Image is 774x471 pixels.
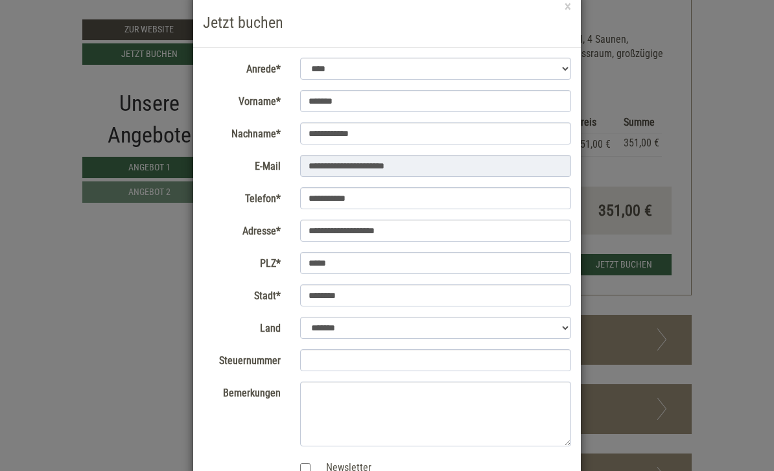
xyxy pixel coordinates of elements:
[193,187,290,207] label: Telefon*
[193,155,290,174] label: E-Mail
[193,284,290,304] label: Stadt*
[193,90,290,109] label: Vorname*
[203,14,571,31] h3: Jetzt buchen
[193,122,290,142] label: Nachname*
[193,317,290,336] label: Land
[193,220,290,239] label: Adresse*
[193,58,290,77] label: Anrede*
[193,382,290,401] label: Bemerkungen
[193,349,290,369] label: Steuernummer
